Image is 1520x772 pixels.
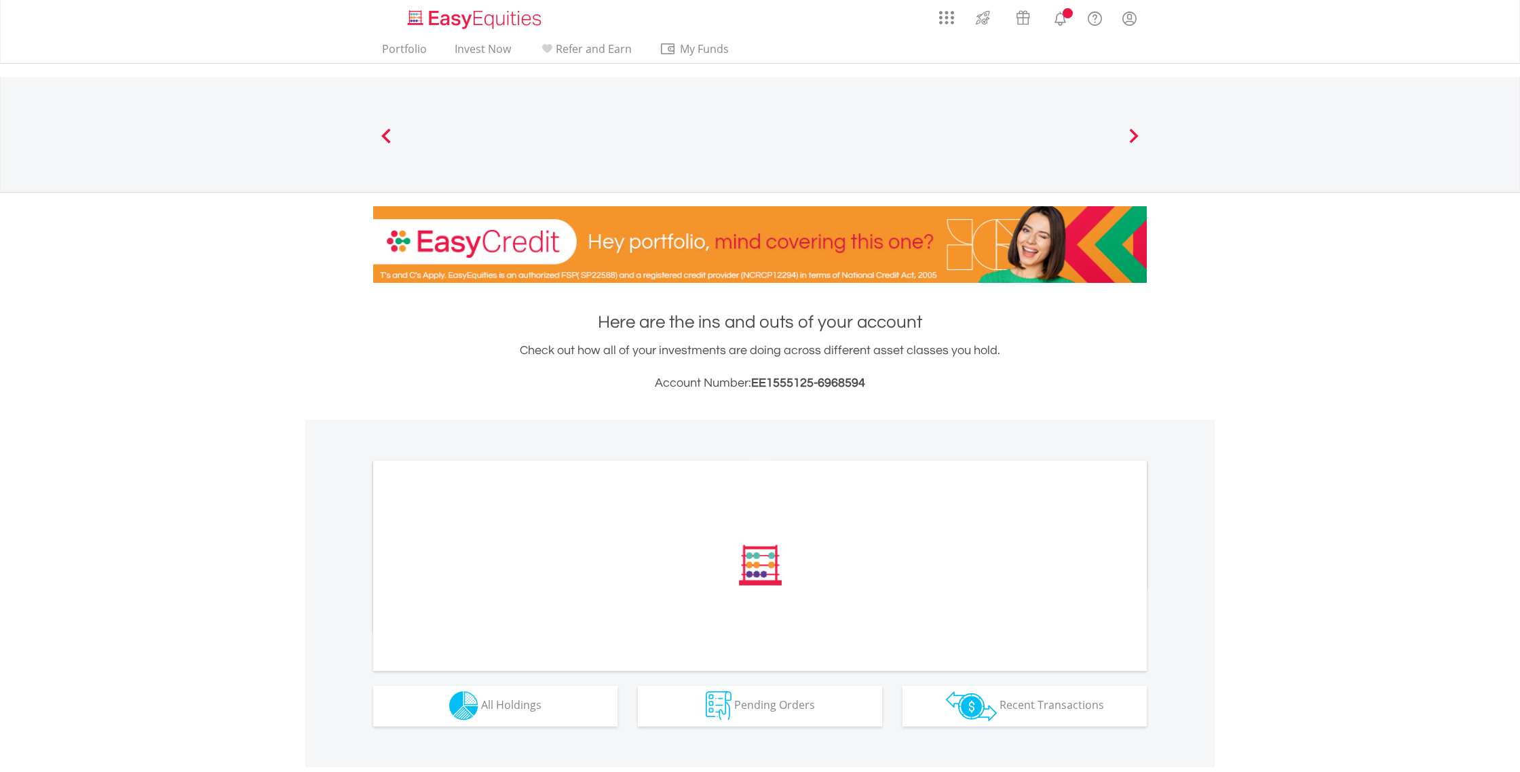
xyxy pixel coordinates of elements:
img: holdings-wht.png [449,691,478,720]
a: My Profile [1112,3,1147,33]
img: EasyEquities_Logo.png [405,8,547,31]
button: Pending Orders [638,686,882,727]
a: Notifications [1043,3,1078,31]
a: AppsGrid [930,3,963,25]
img: thrive-v2.svg [972,7,994,28]
button: All Holdings [373,686,617,727]
h1: Here are the ins and outs of your account [373,310,1147,334]
span: Refer and Earn [556,41,632,56]
span: EE1555125-6968594 [751,377,865,389]
span: Pending Orders [734,697,815,712]
img: vouchers-v2.svg [1012,7,1034,28]
a: FAQ's and Support [1078,3,1112,31]
img: pending_instructions-wht.png [706,691,731,720]
button: Recent Transactions [902,686,1147,727]
a: Invest Now [449,42,516,63]
a: Portfolio [377,42,432,63]
a: Vouchers [1003,3,1043,28]
div: Check out how all of your investments are doing across different asset classes you hold. [373,341,1147,393]
span: Recent Transactions [1000,697,1104,712]
a: Refer and Earn [533,42,637,63]
span: My Funds [660,40,748,58]
a: Home page [402,3,547,31]
img: EasyCredit Promotion Banner [373,206,1147,283]
img: transactions-zar-wht.png [946,691,997,721]
img: grid-menu-icon.svg [939,10,954,25]
h3: Account Number: [373,374,1147,393]
span: All Holdings [481,697,541,712]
